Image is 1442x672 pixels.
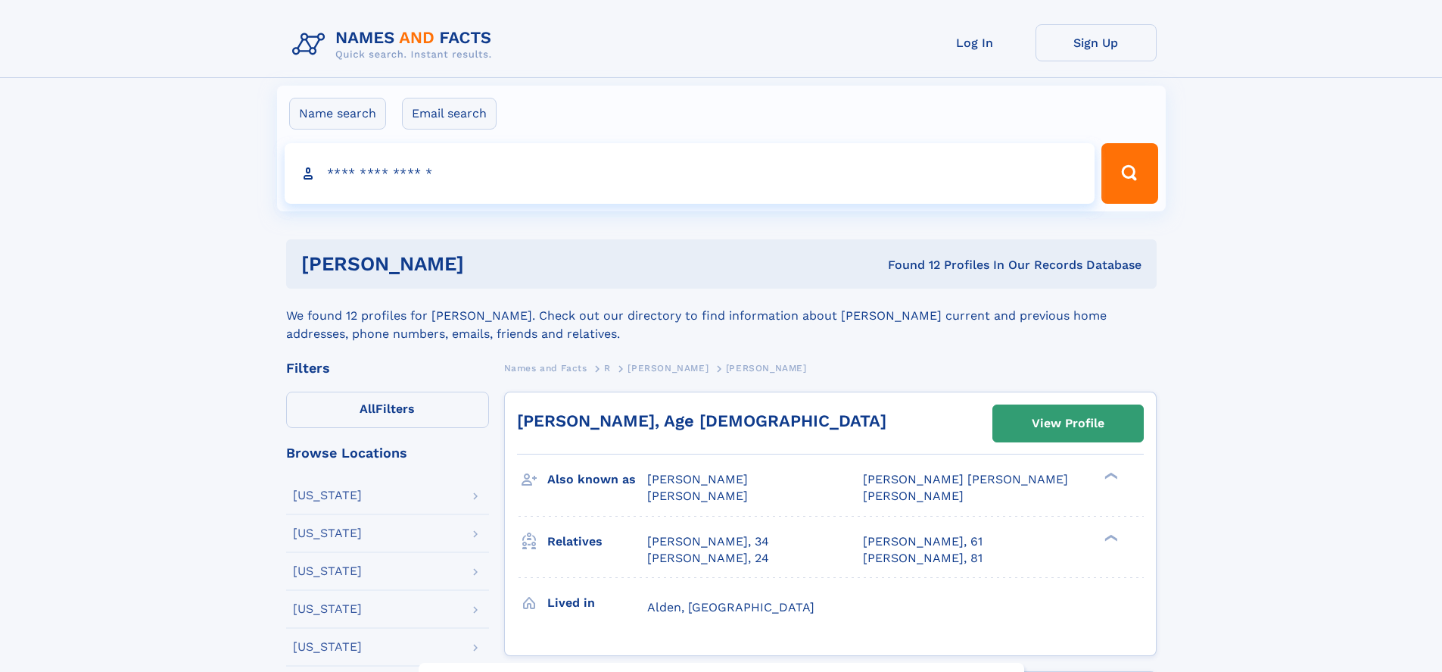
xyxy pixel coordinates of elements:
h3: Lived in [547,590,647,616]
a: R [604,358,611,377]
a: [PERSON_NAME], Age [DEMOGRAPHIC_DATA] [517,411,886,430]
a: [PERSON_NAME], 24 [647,550,769,567]
div: We found 12 profiles for [PERSON_NAME]. Check out our directory to find information about [PERSON... [286,289,1157,343]
h3: Also known as [547,467,647,492]
div: View Profile [1032,406,1104,441]
div: ❯ [1101,471,1119,481]
a: [PERSON_NAME] [628,358,709,377]
span: [PERSON_NAME] [647,489,748,503]
a: Names and Facts [504,358,587,377]
span: [PERSON_NAME] [628,363,709,374]
label: Filters [286,392,489,428]
input: search input [285,143,1095,204]
span: [PERSON_NAME] [863,489,964,503]
span: [PERSON_NAME] [647,472,748,486]
div: ❯ [1101,533,1119,542]
div: [US_STATE] [293,489,362,502]
span: Alden, [GEOGRAPHIC_DATA] [647,600,814,614]
a: Sign Up [1036,24,1157,61]
div: [US_STATE] [293,565,362,577]
div: [US_STATE] [293,641,362,653]
div: Found 12 Profiles In Our Records Database [676,257,1141,273]
div: Filters [286,361,489,375]
span: R [604,363,611,374]
h1: [PERSON_NAME] [301,255,676,273]
img: Logo Names and Facts [286,24,504,65]
a: Log In [914,24,1036,61]
label: Email search [402,98,497,130]
a: [PERSON_NAME], 34 [647,533,769,550]
div: [US_STATE] [293,603,362,615]
h3: Relatives [547,529,647,555]
label: Name search [289,98,386,130]
button: Search Button [1101,143,1157,204]
div: Browse Locations [286,446,489,460]
a: View Profile [993,405,1143,442]
div: [US_STATE] [293,527,362,539]
a: [PERSON_NAME], 81 [863,550,983,567]
span: All [360,402,375,416]
span: [PERSON_NAME] [726,363,807,374]
a: [PERSON_NAME], 61 [863,533,983,550]
span: [PERSON_NAME] [PERSON_NAME] [863,472,1068,486]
